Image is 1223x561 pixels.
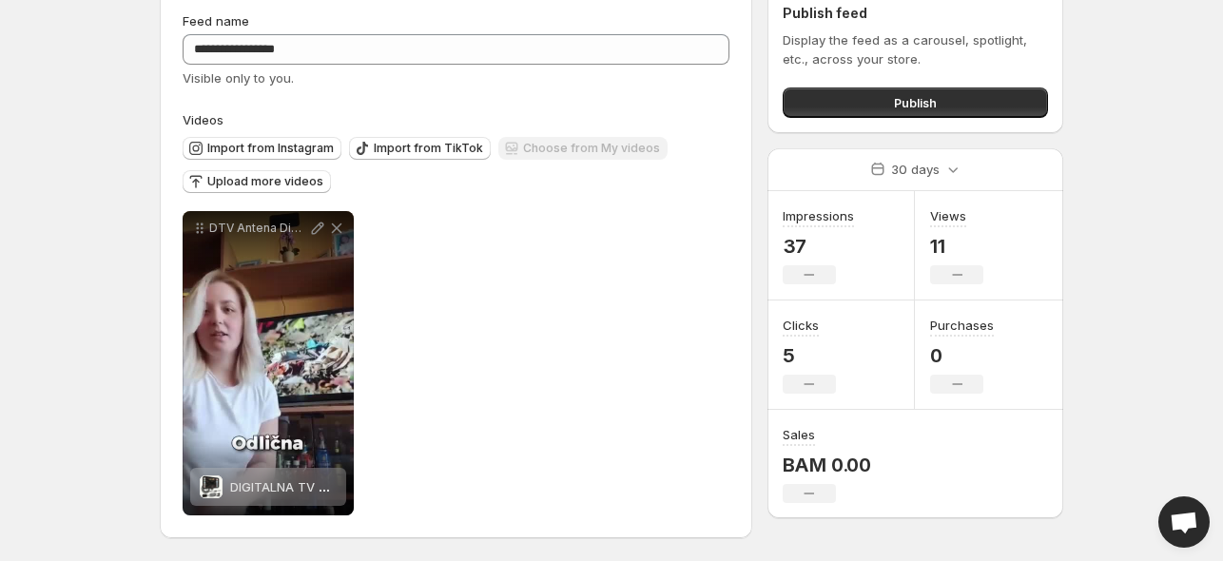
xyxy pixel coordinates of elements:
a: Open chat [1158,496,1210,548]
h3: Clicks [783,316,819,335]
p: 11 [930,235,983,258]
button: Upload more videos [183,170,331,193]
p: 30 days [891,160,940,179]
span: Visible only to you. [183,70,294,86]
p: Display the feed as a carousel, spotlight, etc., across your store. [783,30,1048,68]
img: DIGITALNA TV SOBNA ANTENA [200,475,223,498]
h3: Sales [783,425,815,444]
p: 0 [930,344,994,367]
h3: Purchases [930,316,994,335]
span: Import from TikTok [374,141,483,156]
span: Publish [894,93,937,112]
span: Feed name [183,13,249,29]
button: Import from TikTok [349,137,491,160]
h2: Publish feed [783,4,1048,23]
p: 5 [783,344,836,367]
h3: Views [930,206,966,225]
span: DIGITALNA TV SOBNA ANTENA [230,479,414,494]
span: Import from Instagram [207,141,334,156]
p: DTV Antena Digitalna [209,221,308,236]
button: Publish [783,87,1048,118]
h3: Impressions [783,206,854,225]
button: Import from Instagram [183,137,341,160]
span: Upload more videos [207,174,323,189]
div: DTV Antena DigitalnaDIGITALNA TV SOBNA ANTENADIGITALNA TV SOBNA ANTENA [183,211,354,515]
span: Videos [183,112,223,127]
p: 37 [783,235,854,258]
p: BAM 0.00 [783,454,871,476]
